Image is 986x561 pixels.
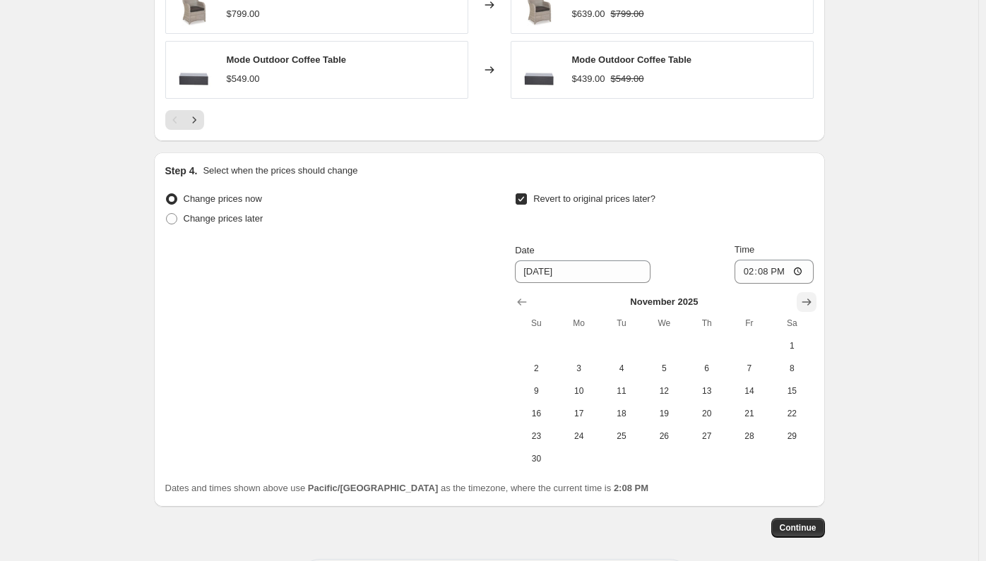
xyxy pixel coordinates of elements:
[606,385,637,397] span: 11
[515,425,557,447] button: Sunday November 23 2025
[728,402,771,425] button: Friday November 21 2025
[643,380,685,402] button: Wednesday November 12 2025
[648,408,679,419] span: 19
[771,518,825,538] button: Continue
[648,363,679,374] span: 5
[227,7,260,21] div: $799.00
[685,357,727,380] button: Thursday November 6 2025
[776,363,807,374] span: 8
[173,49,215,91] img: mode-outdoor-coffee-table-534327_80x.jpg
[735,260,814,284] input: 12:00
[691,408,722,419] span: 20
[564,408,595,419] span: 17
[521,363,552,374] span: 2
[776,318,807,329] span: Sa
[515,357,557,380] button: Sunday November 2 2025
[564,318,595,329] span: Mo
[521,385,552,397] span: 9
[521,453,552,464] span: 30
[606,318,637,329] span: Tu
[558,380,600,402] button: Monday November 10 2025
[734,385,765,397] span: 14
[691,318,722,329] span: Th
[572,72,605,86] div: $439.00
[515,312,557,334] th: Sunday
[734,363,765,374] span: 7
[518,49,561,91] img: mode-outdoor-coffee-table-534327_80x.jpg
[515,447,557,470] button: Sunday November 30 2025
[643,312,685,334] th: Wednesday
[734,408,765,419] span: 21
[771,425,813,447] button: Saturday November 29 2025
[734,318,765,329] span: Fr
[728,380,771,402] button: Friday November 14 2025
[611,7,644,21] strike: $799.00
[797,292,816,312] button: Show next month, December 2025
[776,385,807,397] span: 15
[184,110,204,130] button: Next
[165,164,198,178] h2: Step 4.
[600,312,643,334] th: Tuesday
[691,430,722,442] span: 27
[184,193,262,204] span: Change prices now
[771,334,813,357] button: Saturday November 1 2025
[648,318,679,329] span: We
[648,385,679,397] span: 12
[515,260,651,283] input: 9/22/2025
[606,430,637,442] span: 25
[735,244,754,255] span: Time
[515,245,534,255] span: Date
[780,522,816,533] span: Continue
[558,357,600,380] button: Monday November 3 2025
[771,312,813,334] th: Saturday
[165,483,649,493] span: Dates and times shown above use as the timezone, where the current time is
[572,54,691,65] span: Mode Outdoor Coffee Table
[564,385,595,397] span: 10
[600,402,643,425] button: Tuesday November 18 2025
[728,425,771,447] button: Friday November 28 2025
[606,363,637,374] span: 4
[515,380,557,402] button: Sunday November 9 2025
[165,110,204,130] nav: Pagination
[685,380,727,402] button: Thursday November 13 2025
[643,402,685,425] button: Wednesday November 19 2025
[564,363,595,374] span: 3
[685,312,727,334] th: Thursday
[776,408,807,419] span: 22
[685,425,727,447] button: Thursday November 27 2025
[648,430,679,442] span: 26
[734,430,765,442] span: 28
[572,7,605,21] div: $639.00
[184,213,263,224] span: Change prices later
[776,430,807,442] span: 29
[521,430,552,442] span: 23
[685,402,727,425] button: Thursday November 20 2025
[691,385,722,397] span: 13
[643,425,685,447] button: Wednesday November 26 2025
[643,357,685,380] button: Wednesday November 5 2025
[606,408,637,419] span: 18
[771,402,813,425] button: Saturday November 22 2025
[512,292,532,312] button: Show previous month, October 2025
[691,363,722,374] span: 6
[521,318,552,329] span: Su
[776,340,807,351] span: 1
[558,312,600,334] th: Monday
[728,312,771,334] th: Friday
[771,357,813,380] button: Saturday November 8 2025
[611,72,644,86] strike: $549.00
[558,402,600,425] button: Monday November 17 2025
[600,380,643,402] button: Tuesday November 11 2025
[533,193,655,204] span: Revert to original prices later?
[600,357,643,380] button: Tuesday November 4 2025
[614,483,648,493] b: 2:08 PM
[600,425,643,447] button: Tuesday November 25 2025
[521,408,552,419] span: 16
[515,402,557,425] button: Sunday November 16 2025
[227,54,346,65] span: Mode Outdoor Coffee Table
[558,425,600,447] button: Monday November 24 2025
[771,380,813,402] button: Saturday November 15 2025
[308,483,438,493] b: Pacific/[GEOGRAPHIC_DATA]
[203,164,357,178] p: Select when the prices should change
[564,430,595,442] span: 24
